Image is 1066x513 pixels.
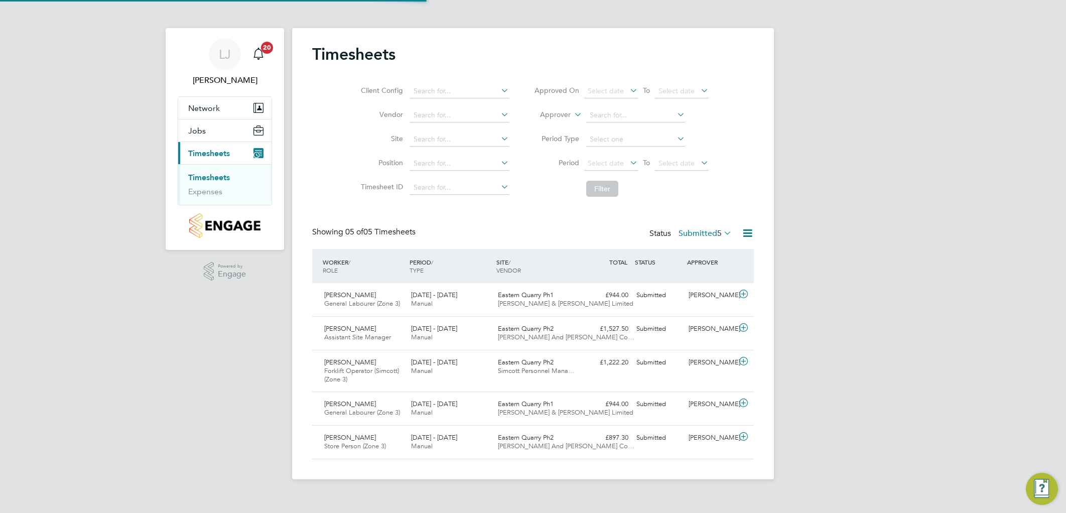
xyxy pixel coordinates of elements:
[189,213,260,238] img: countryside-properties-logo-retina.png
[580,287,632,304] div: £944.00
[411,299,433,308] span: Manual
[324,299,400,308] span: General Labourer (Zone 3)
[685,430,737,446] div: [PERSON_NAME]
[411,324,457,333] span: [DATE] - [DATE]
[410,157,509,171] input: Search for...
[204,262,246,281] a: Powered byEngage
[410,84,509,98] input: Search for...
[431,258,433,266] span: /
[609,258,627,266] span: TOTAL
[640,156,653,169] span: To
[534,134,579,143] label: Period Type
[679,228,732,238] label: Submitted
[178,142,272,164] button: Timesheets
[498,291,554,299] span: Eastern Quarry Ph1
[348,258,350,266] span: /
[494,253,581,279] div: SITE
[685,354,737,371] div: [PERSON_NAME]
[166,28,284,250] nav: Main navigation
[717,228,722,238] span: 5
[358,110,403,119] label: Vendor
[358,134,403,143] label: Site
[324,433,376,442] span: [PERSON_NAME]
[188,103,220,113] span: Network
[580,321,632,337] div: £1,527.50
[411,433,457,442] span: [DATE] - [DATE]
[178,213,272,238] a: Go to home page
[178,119,272,142] button: Jobs
[498,333,634,341] span: [PERSON_NAME] And [PERSON_NAME] Co…
[188,187,222,196] a: Expenses
[411,400,457,408] span: [DATE] - [DATE]
[685,253,737,271] div: APPROVER
[178,164,272,205] div: Timesheets
[320,253,407,279] div: WORKER
[312,227,418,237] div: Showing
[218,270,246,279] span: Engage
[188,173,230,182] a: Timesheets
[178,97,272,119] button: Network
[188,126,206,136] span: Jobs
[178,74,272,86] span: Lewis Jenner
[632,253,685,271] div: STATUS
[580,396,632,413] div: £944.00
[498,324,554,333] span: Eastern Quarry Ph2
[640,84,653,97] span: To
[324,366,399,383] span: Forklift Operator (Simcott) (Zone 3)
[410,108,509,122] input: Search for...
[411,358,457,366] span: [DATE] - [DATE]
[345,227,363,237] span: 05 of
[261,42,273,54] span: 20
[324,408,400,417] span: General Labourer (Zone 3)
[324,333,391,341] span: Assistant Site Manager
[410,133,509,147] input: Search for...
[411,408,433,417] span: Manual
[580,430,632,446] div: £897.30
[685,287,737,304] div: [PERSON_NAME]
[324,442,386,450] span: Store Person (Zone 3)
[323,266,338,274] span: ROLE
[219,48,231,61] span: LJ
[324,291,376,299] span: [PERSON_NAME]
[588,86,624,95] span: Select date
[411,366,433,375] span: Manual
[534,158,579,167] label: Period
[498,366,575,375] span: Simcott Personnel Mana…
[218,262,246,271] span: Powered by
[358,86,403,95] label: Client Config
[411,333,433,341] span: Manual
[410,181,509,195] input: Search for...
[358,182,403,191] label: Timesheet ID
[358,158,403,167] label: Position
[534,86,579,95] label: Approved On
[498,408,633,417] span: [PERSON_NAME] & [PERSON_NAME] Limited
[410,266,424,274] span: TYPE
[685,396,737,413] div: [PERSON_NAME]
[588,159,624,168] span: Select date
[324,400,376,408] span: [PERSON_NAME]
[498,433,554,442] span: Eastern Quarry Ph2
[1026,473,1058,505] button: Engage Resource Center
[496,266,521,274] span: VENDOR
[632,287,685,304] div: Submitted
[498,299,633,308] span: [PERSON_NAME] & [PERSON_NAME] Limited
[586,133,685,147] input: Select one
[586,181,618,197] button: Filter
[685,321,737,337] div: [PERSON_NAME]
[658,86,695,95] span: Select date
[312,44,395,64] h2: Timesheets
[498,358,554,366] span: Eastern Quarry Ph2
[649,227,734,241] div: Status
[586,108,685,122] input: Search for...
[324,324,376,333] span: [PERSON_NAME]
[407,253,494,279] div: PERIOD
[248,38,269,70] a: 20
[411,442,433,450] span: Manual
[498,442,634,450] span: [PERSON_NAME] And [PERSON_NAME] Co…
[632,396,685,413] div: Submitted
[498,400,554,408] span: Eastern Quarry Ph1
[525,110,571,120] label: Approver
[632,321,685,337] div: Submitted
[188,149,230,158] span: Timesheets
[580,354,632,371] div: £1,222.20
